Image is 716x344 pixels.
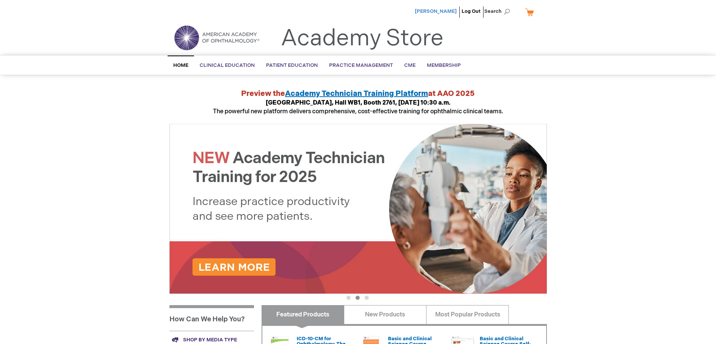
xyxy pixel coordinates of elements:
a: [PERSON_NAME] [415,8,457,14]
span: The powerful new platform delivers comprehensive, cost-effective training for ophthalmic clinical... [213,99,503,115]
button: 1 of 3 [346,296,351,300]
a: Featured Products [262,305,344,324]
h1: How Can We Help You? [169,305,254,331]
a: Academy Technician Training Platform [285,89,428,98]
span: Clinical Education [200,62,255,68]
a: Academy Store [281,25,443,52]
a: Log Out [462,8,480,14]
span: Membership [427,62,461,68]
a: New Products [344,305,427,324]
strong: Preview the at AAO 2025 [241,89,475,98]
span: Search [484,4,513,19]
strong: [GEOGRAPHIC_DATA], Hall WB1, Booth 2761, [DATE] 10:30 a.m. [266,99,451,106]
span: CME [404,62,416,68]
span: Home [173,62,188,68]
button: 3 of 3 [365,296,369,300]
span: Patient Education [266,62,318,68]
a: Most Popular Products [426,305,509,324]
button: 2 of 3 [356,296,360,300]
span: Practice Management [329,62,393,68]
